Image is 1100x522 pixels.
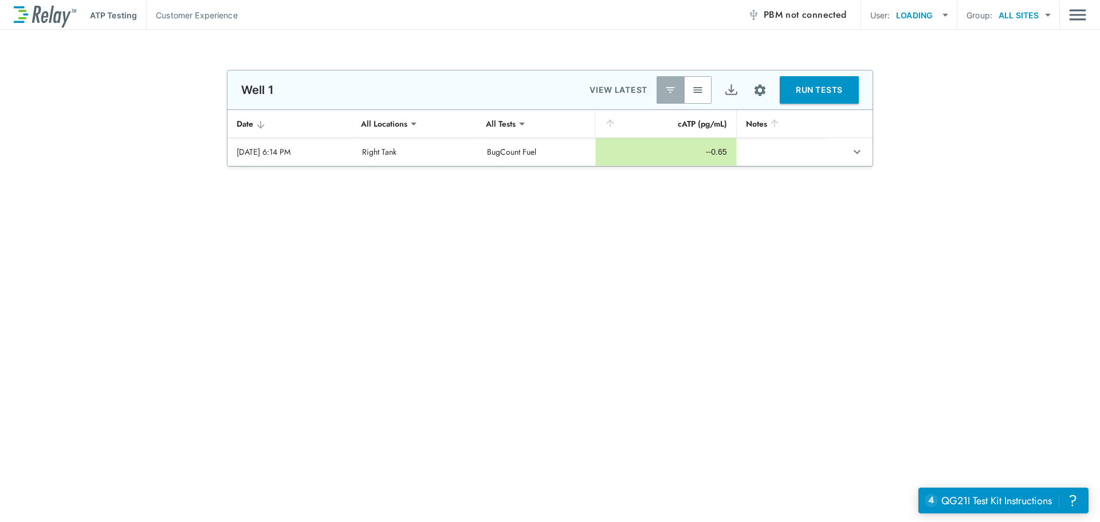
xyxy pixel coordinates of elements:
td: BugCount Fuel [478,138,595,166]
div: [DATE] 6:14 PM [237,146,344,158]
span: not connected [785,8,846,21]
div: cATP (pg/mL) [604,117,726,131]
p: Customer Experience [156,9,238,21]
button: Main menu [1069,4,1086,26]
img: Latest [665,84,676,96]
img: Drawer Icon [1069,4,1086,26]
p: ATP Testing [90,9,137,21]
p: Well 1 [241,83,274,97]
span: PBM [764,7,847,23]
div: All Tests [478,112,524,135]
table: sticky table [227,110,873,166]
div: --0.65 [605,146,726,158]
div: All Locations [353,112,415,135]
button: PBM not connected [743,3,851,26]
img: Export Icon [724,83,738,97]
th: Date [227,110,353,138]
img: View All [692,84,704,96]
button: Export [717,76,745,104]
button: Site setup [745,75,775,105]
img: Settings Icon [753,83,767,97]
button: expand row [847,142,867,162]
td: Right Tank [353,138,478,166]
img: LuminUltra Relay [14,3,76,28]
p: User: [870,9,890,21]
img: Offline Icon [748,9,759,21]
iframe: Resource center [918,488,1089,513]
p: Group: [967,9,992,21]
button: RUN TESTS [780,76,859,104]
p: VIEW LATEST [590,83,647,97]
div: Notes [746,117,820,131]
